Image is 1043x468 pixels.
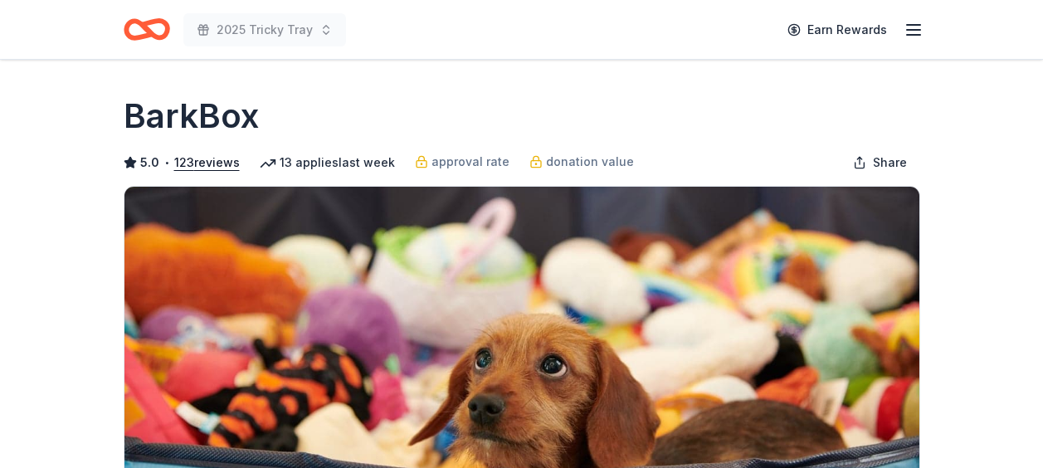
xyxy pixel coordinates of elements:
[217,20,313,40] span: 2025 Tricky Tray
[163,156,169,169] span: •
[777,15,897,45] a: Earn Rewards
[546,152,634,172] span: donation value
[529,152,634,172] a: donation value
[431,152,509,172] span: approval rate
[873,153,907,173] span: Share
[183,13,346,46] button: 2025 Tricky Tray
[124,10,170,49] a: Home
[124,93,259,139] h1: BarkBox
[260,153,395,173] div: 13 applies last week
[415,152,509,172] a: approval rate
[140,153,159,173] span: 5.0
[174,153,240,173] button: 123reviews
[840,146,920,179] button: Share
